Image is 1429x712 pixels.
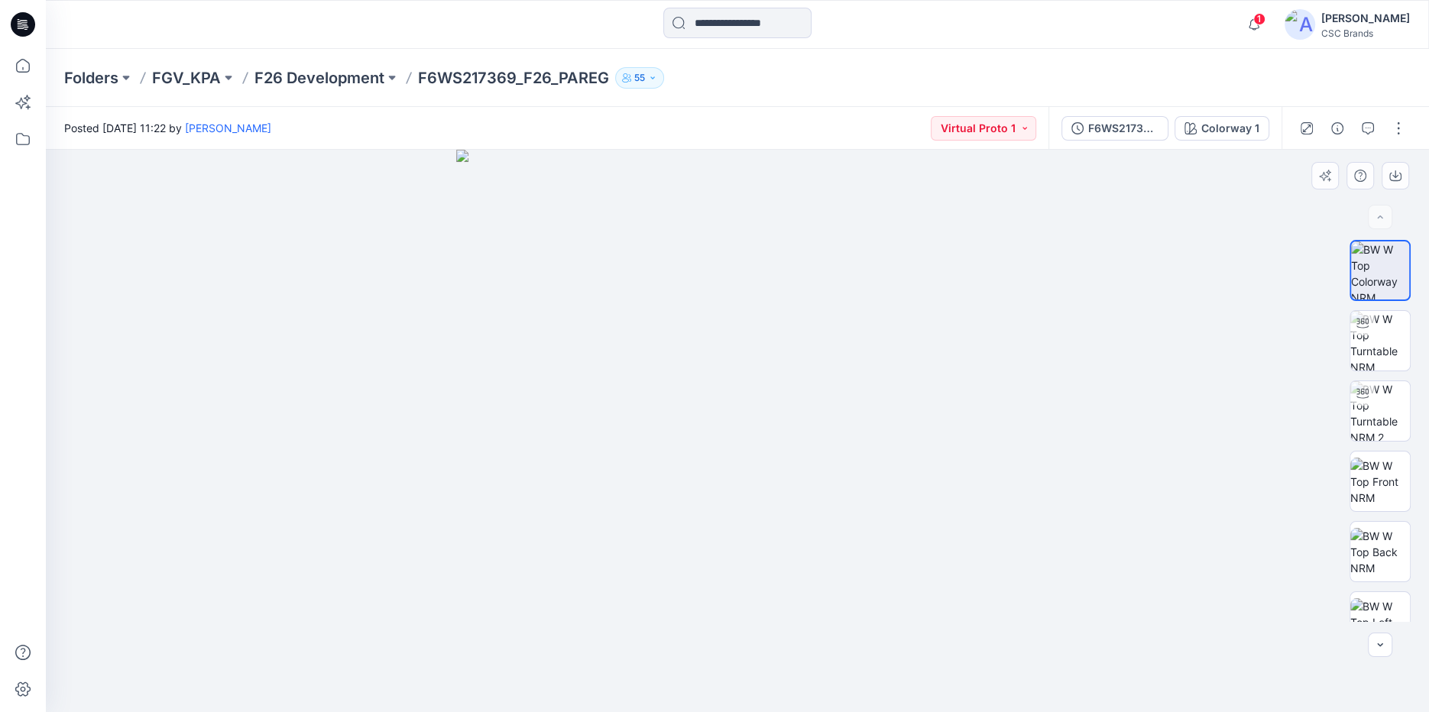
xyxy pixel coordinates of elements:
button: Colorway 1 [1175,116,1269,141]
span: 1 [1253,13,1265,25]
div: Colorway 1 [1201,120,1259,137]
div: [PERSON_NAME] [1321,9,1410,28]
img: BW W Top Back NRM [1350,528,1410,576]
img: BW W Top Turntable NRM 2 [1350,381,1410,441]
div: F6WS217369_F26_PAREG_VP1 [1088,120,1158,137]
a: F26 Development [254,67,384,89]
span: Posted [DATE] 11:22 by [64,120,271,136]
a: Folders [64,67,118,89]
p: F6WS217369_F26_PAREG [418,67,609,89]
p: 55 [634,70,645,86]
img: BW W Top Front NRM [1350,458,1410,506]
img: BW W Top Colorway NRM [1351,241,1409,299]
img: BW W Top Left NRM [1350,598,1410,646]
img: BW W Top Turntable NRM [1350,311,1410,371]
img: avatar [1285,9,1315,40]
button: F6WS217369_F26_PAREG_VP1 [1061,116,1168,141]
div: CSC Brands [1321,28,1410,39]
img: eyJhbGciOiJIUzI1NiIsImtpZCI6IjAiLCJzbHQiOiJzZXMiLCJ0eXAiOiJKV1QifQ.eyJkYXRhIjp7InR5cGUiOiJzdG9yYW... [456,150,1019,712]
button: Details [1325,116,1350,141]
a: FGV_KPA [152,67,221,89]
button: 55 [615,67,664,89]
a: [PERSON_NAME] [185,121,271,134]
